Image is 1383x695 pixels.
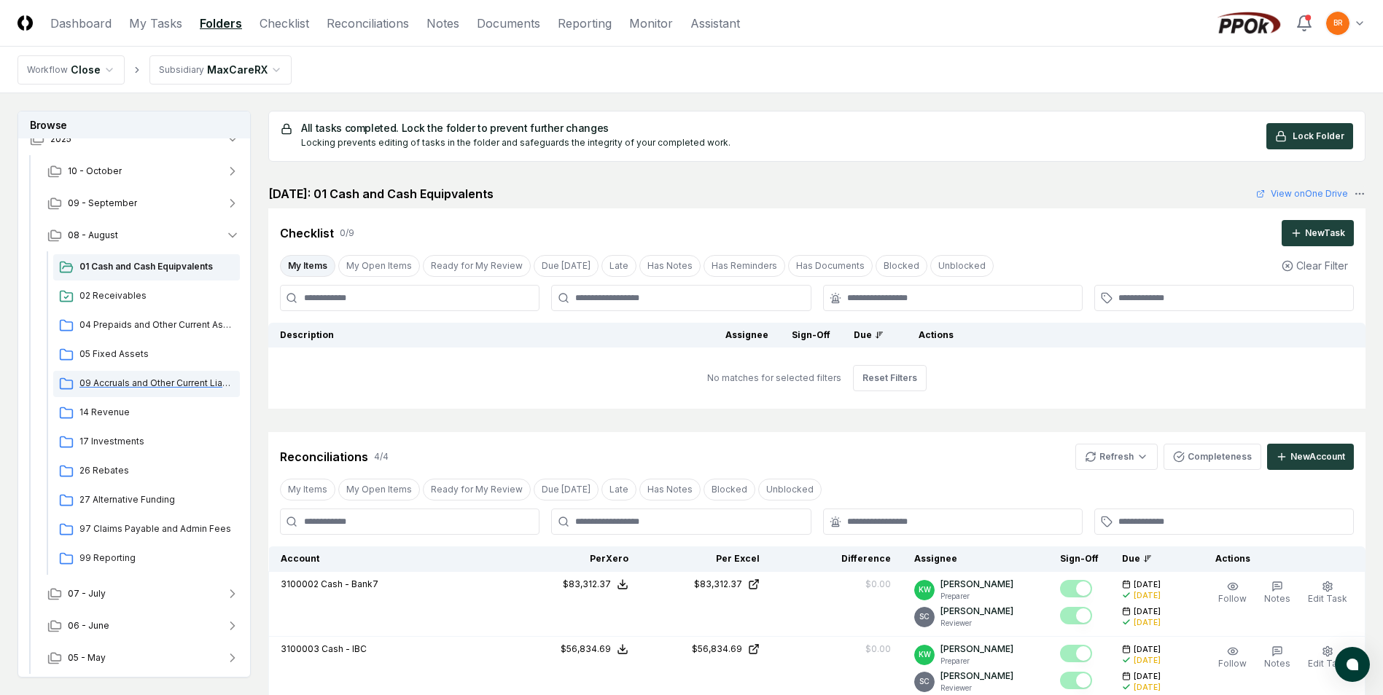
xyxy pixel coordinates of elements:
span: 04 Prepaids and Other Current Assets [79,318,234,331]
div: [DATE] [1134,655,1161,666]
span: 06 - June [68,619,109,632]
button: Ready for My Review [423,255,531,277]
div: $83,312.37 [694,578,742,591]
button: Follow [1215,643,1250,673]
a: 17 Investments [53,429,240,455]
span: 3100002 [281,578,319,589]
span: Cash - IBC [322,643,367,654]
button: $83,312.37 [563,578,628,591]
span: 17 Investments [79,435,234,448]
a: Documents [477,15,540,32]
span: 27 Alternative Funding [79,493,234,506]
h5: All tasks completed. Lock the folder to prevent further changes [301,123,731,133]
img: PPOk logo [1214,12,1284,35]
p: Reviewer [940,683,1013,694]
button: Mark complete [1060,607,1092,624]
button: Clear Filter [1276,252,1354,279]
span: 14 Revenue [79,406,234,419]
a: Checklist [260,15,309,32]
p: [PERSON_NAME] [940,643,1013,656]
span: [DATE] [1134,606,1161,617]
button: 09 - September [36,187,252,219]
button: Ready for My Review [423,479,531,500]
p: [PERSON_NAME] [940,578,1013,591]
button: Blocked [704,479,755,500]
a: 14 Revenue [53,400,240,426]
span: 05 - May [68,651,106,664]
div: Due [854,329,884,342]
button: Has Notes [639,255,701,277]
button: Reset Filters [853,365,927,391]
div: Account [281,552,498,565]
th: Assignee [714,323,780,347]
button: Unblocked [930,255,994,277]
button: Notes [1261,643,1293,673]
div: Actions [907,329,1354,342]
a: 05 Fixed Assets [53,342,240,368]
span: 05 Fixed Assets [79,347,234,361]
a: 97 Claims Payable and Admin Fees [53,517,240,543]
span: 99 Reporting [79,551,234,565]
span: 26 Rebates [79,464,234,477]
a: 27 Alternative Funding [53,487,240,514]
span: [DATE] [1134,671,1161,682]
button: BR [1325,10,1351,36]
button: My Items [280,255,335,277]
span: 09 Accruals and Other Current Liabilities [79,377,234,390]
div: Checklist [280,224,334,242]
a: 09 Accruals and Other Current Liabilities [53,371,240,397]
img: Logo [17,15,33,31]
button: Blocked [876,255,927,277]
a: 99 Reporting [53,546,240,572]
button: Follow [1215,578,1250,608]
a: Folders [200,15,242,32]
button: Mark complete [1060,645,1092,662]
span: Lock Folder [1293,130,1344,143]
div: Subsidiary [159,63,204,76]
span: SC [919,676,930,687]
span: 2025 [50,133,71,146]
button: 05 - May [36,642,252,674]
button: Notes [1261,578,1293,608]
div: [DATE] [1134,617,1161,628]
p: Reviewer [940,618,1013,629]
button: atlas-launcher [1335,647,1370,682]
div: $0.00 [865,578,891,591]
span: 07 - July [68,587,106,600]
a: $56,834.69 [652,643,760,656]
div: 0 / 9 [340,227,354,240]
button: Has Reminders [704,255,785,277]
div: $83,312.37 [563,578,611,591]
button: My Open Items [338,255,420,277]
div: Actions [1204,552,1354,565]
button: Due Today [534,255,599,277]
button: Late [601,255,636,277]
div: Workflow [27,63,68,76]
div: New Task [1305,227,1345,240]
span: SC [919,611,930,622]
span: Follow [1218,658,1247,669]
button: Lock Folder [1266,123,1353,149]
button: Unblocked [758,479,822,500]
a: $83,312.37 [652,578,760,591]
a: Dashboard [50,15,112,32]
button: Has Notes [639,479,701,500]
button: My Items [280,479,335,500]
button: Due Today [534,479,599,500]
button: $56,834.69 [561,643,628,656]
span: [DATE] [1134,579,1161,590]
div: 2025 [18,155,252,677]
button: 08 - August [36,219,252,251]
a: My Tasks [129,15,182,32]
th: Sign-Off [1048,546,1110,572]
div: Due [1122,552,1180,565]
a: 04 Prepaids and Other Current Assets [53,313,240,339]
span: 97 Claims Payable and Admin Fees [79,522,234,535]
p: [PERSON_NAME] [940,605,1013,618]
div: New Account [1290,450,1345,463]
button: 2025 [18,123,252,155]
div: Locking prevents editing of tasks in the folder and safeguards the integrity of your completed work. [301,136,731,149]
th: Assignee [903,546,1048,572]
h2: [DATE]: 01 Cash and Cash Equipvalents [268,185,494,203]
button: Completeness [1164,444,1261,470]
